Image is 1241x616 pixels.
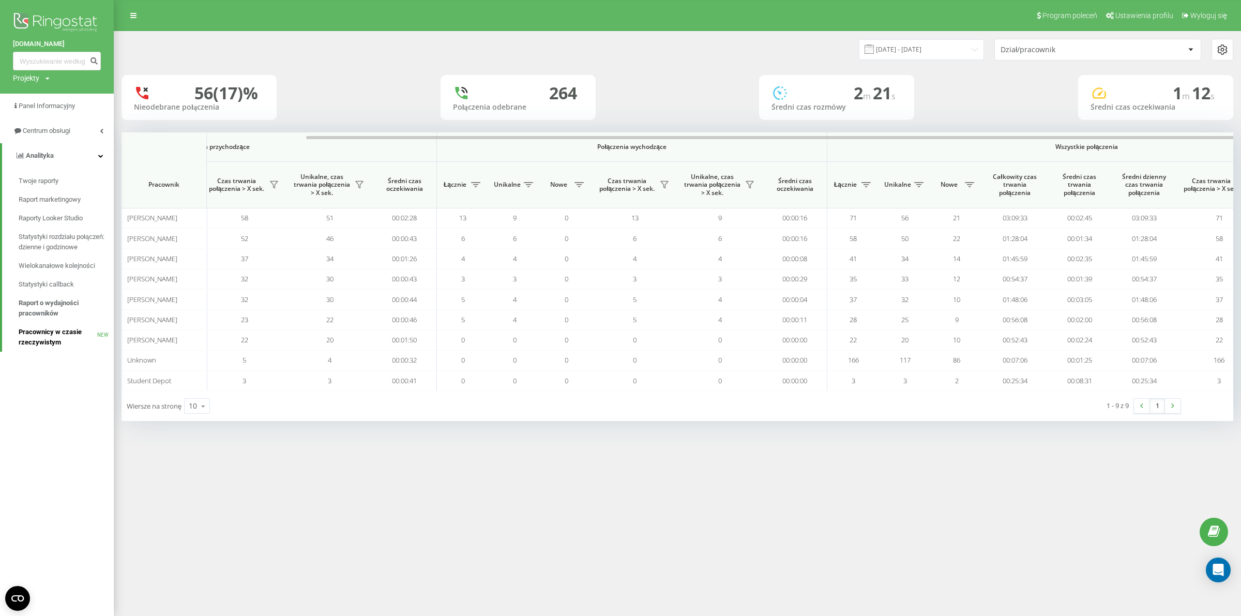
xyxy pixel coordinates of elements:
td: 00:07:06 [982,350,1047,370]
span: 4 [328,355,331,365]
span: 21 [873,82,896,104]
span: 3 [718,274,722,283]
a: 1 [1149,399,1165,413]
span: 3 [243,376,246,385]
span: Unikalne [494,181,521,189]
span: 1 [1173,82,1192,104]
span: 9 [955,315,959,324]
td: 00:01:50 [372,330,437,350]
a: Raport o wydajności pracowników [19,294,114,323]
a: Wielokanałowe kolejności [19,257,114,275]
span: Unikalne, czas trwania połączenia > X sek. [683,173,742,197]
td: 00:56:08 [982,310,1047,330]
span: 4 [513,254,517,263]
span: Łącznie [833,181,858,189]
span: [PERSON_NAME] [127,335,177,344]
span: 5 [633,295,637,304]
span: 56 [901,213,909,222]
span: 3 [852,376,855,385]
td: 00:00:11 [763,310,827,330]
img: Ringostat logo [13,10,101,36]
span: Połączenia przychodzące [17,143,410,151]
span: 32 [241,274,248,283]
span: 22 [953,234,960,243]
span: Wyloguj się [1190,11,1227,20]
span: 37 [1216,295,1223,304]
span: Statystyki callback [19,279,74,290]
span: 51 [326,213,334,222]
span: 13 [631,213,639,222]
td: 00:00:44 [372,289,437,309]
span: 34 [901,254,909,263]
span: 0 [718,335,722,344]
span: 12 [953,274,960,283]
span: 9 [513,213,517,222]
span: 25 [901,315,909,324]
td: 00:52:43 [982,330,1047,350]
a: Raport marketingowy [19,190,114,209]
a: Statystyki callback [19,275,114,294]
span: 30 [326,295,334,304]
span: 22 [326,315,334,324]
span: 23 [241,315,248,324]
div: Dział/pracownik [1001,46,1124,54]
span: Centrum obsługi [23,127,70,134]
span: 5 [461,295,465,304]
a: Pracownicy w czasie rzeczywistymNEW [19,323,114,352]
div: 264 [549,83,577,103]
div: Średni czas oczekiwania [1091,103,1221,112]
span: 41 [850,254,857,263]
td: 00:00:43 [372,269,437,289]
span: m [1182,91,1192,102]
span: Średni dzienny czas trwania połączenia [1119,173,1169,197]
td: 00:02:24 [1047,330,1112,350]
span: Średni czas oczekiwania [770,177,819,193]
a: Twoje raporty [19,172,114,190]
span: Student Depot [127,376,171,385]
td: 01:28:04 [1112,228,1176,248]
span: [PERSON_NAME] [127,234,177,243]
span: Pracownicy w czasie rzeczywistym [19,327,97,348]
div: Projekty [13,73,39,83]
span: Pracownik [130,181,198,189]
span: 28 [850,315,857,324]
td: 00:01:26 [372,249,437,269]
td: 00:02:28 [372,208,437,228]
span: 37 [850,295,857,304]
span: 4 [718,315,722,324]
span: 6 [718,234,722,243]
span: 0 [565,213,568,222]
span: 0 [461,376,465,385]
td: 00:00:04 [763,289,827,309]
span: 10 [953,335,960,344]
span: Panel Informacyjny [19,102,75,110]
span: Nowe [546,181,571,189]
span: 0 [565,274,568,283]
span: Czas trwania połączenia > X sek. [207,177,266,193]
span: 117 [900,355,911,365]
span: 35 [850,274,857,283]
span: 13 [459,213,466,222]
td: 00:01:34 [1047,228,1112,248]
span: 166 [848,355,859,365]
span: s [1210,91,1215,102]
span: 166 [1214,355,1224,365]
div: Nieodebrane połączenia [134,103,264,112]
span: Ustawienia profilu [1115,11,1173,20]
span: 30 [326,274,334,283]
span: 0 [461,355,465,365]
td: 00:02:35 [1047,249,1112,269]
span: Całkowity czas trwania połączenia [990,173,1039,197]
span: Statystyki rozdziału połączeń: dzienne i godzinowe [19,232,109,252]
span: Raport marketingowy [19,194,81,205]
td: 00:00:41 [372,371,437,391]
span: 2 [955,376,959,385]
span: 4 [633,254,637,263]
div: Open Intercom Messenger [1206,558,1231,582]
div: Połączenia odebrane [453,103,583,112]
span: 0 [718,355,722,365]
span: Średni czas trwania połączenia [1055,173,1104,197]
span: 0 [633,376,637,385]
td: 00:00:43 [372,228,437,248]
span: 41 [1216,254,1223,263]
